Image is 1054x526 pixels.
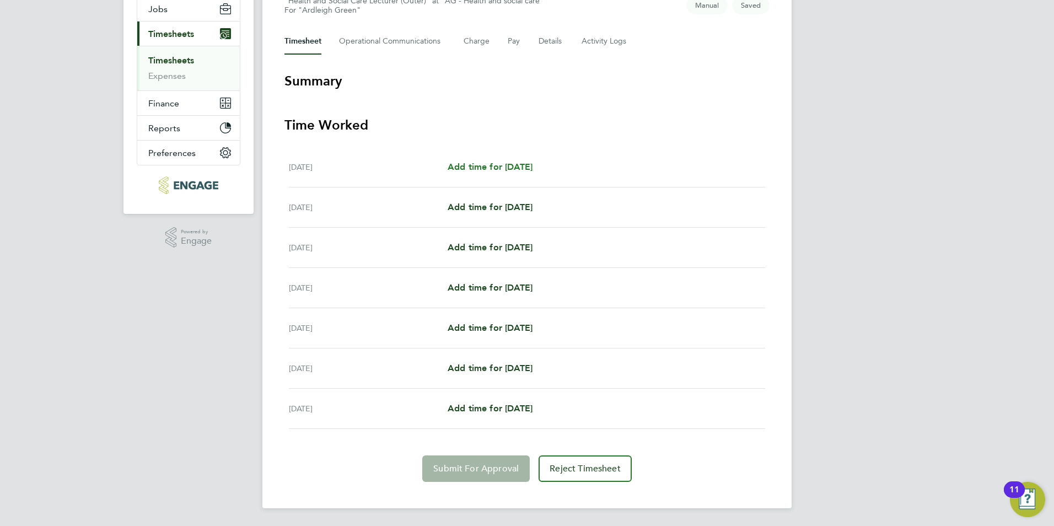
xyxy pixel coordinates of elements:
[448,282,533,293] span: Add time for [DATE]
[137,46,240,90] div: Timesheets
[448,321,533,335] a: Add time for [DATE]
[148,123,180,133] span: Reports
[448,162,533,172] span: Add time for [DATE]
[284,72,770,482] section: Timesheet
[284,72,770,90] h3: Summary
[289,402,448,415] div: [DATE]
[448,202,533,212] span: Add time for [DATE]
[284,6,544,15] div: For "Ardleigh Green"
[137,22,240,46] button: Timesheets
[289,281,448,294] div: [DATE]
[1010,482,1045,517] button: Open Resource Center, 11 new notifications
[289,241,448,254] div: [DATE]
[137,91,240,115] button: Finance
[289,362,448,375] div: [DATE]
[181,227,212,237] span: Powered by
[1009,490,1019,504] div: 11
[159,176,218,194] img: huntereducation-logo-retina.png
[539,455,632,482] button: Reject Timesheet
[137,141,240,165] button: Preferences
[448,241,533,254] a: Add time for [DATE]
[448,363,533,373] span: Add time for [DATE]
[148,98,179,109] span: Finance
[289,321,448,335] div: [DATE]
[448,281,533,294] a: Add time for [DATE]
[448,362,533,375] a: Add time for [DATE]
[448,242,533,253] span: Add time for [DATE]
[148,55,194,66] a: Timesheets
[464,28,490,55] button: Charge
[289,201,448,214] div: [DATE]
[137,176,240,194] a: Go to home page
[289,160,448,174] div: [DATE]
[284,116,770,134] h3: Time Worked
[284,28,321,55] button: Timesheet
[148,29,194,39] span: Timesheets
[539,28,564,55] button: Details
[137,116,240,140] button: Reports
[181,237,212,246] span: Engage
[448,403,533,414] span: Add time for [DATE]
[148,71,186,81] a: Expenses
[448,323,533,333] span: Add time for [DATE]
[339,28,446,55] button: Operational Communications
[508,28,521,55] button: Pay
[448,201,533,214] a: Add time for [DATE]
[550,463,621,474] span: Reject Timesheet
[148,148,196,158] span: Preferences
[448,402,533,415] a: Add time for [DATE]
[582,28,628,55] button: Activity Logs
[165,227,212,248] a: Powered byEngage
[448,160,533,174] a: Add time for [DATE]
[148,4,168,14] span: Jobs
